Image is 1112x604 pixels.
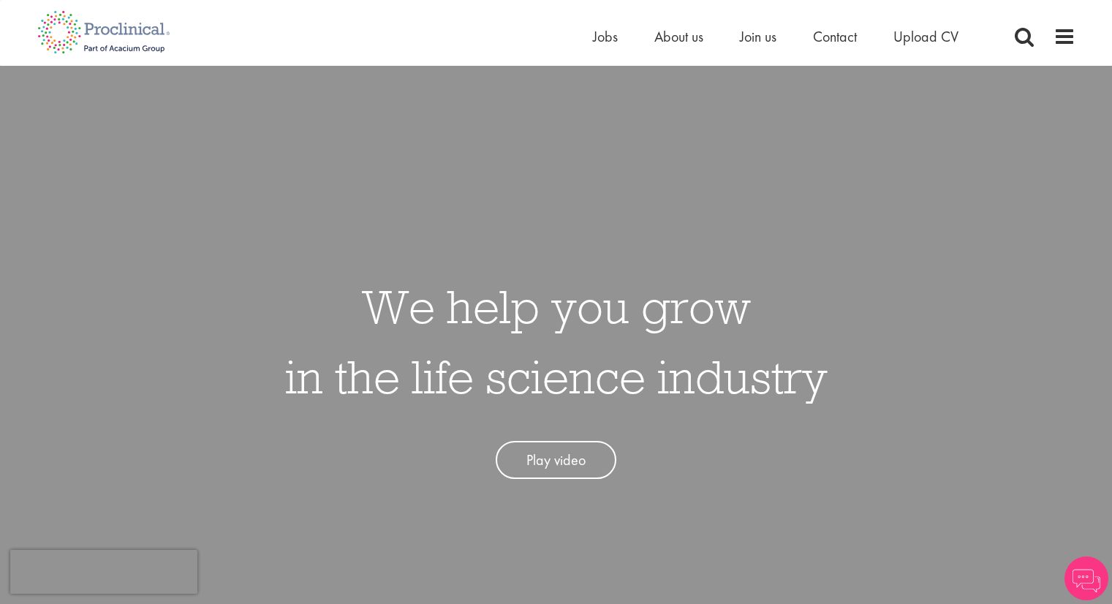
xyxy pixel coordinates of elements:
a: About us [654,27,703,46]
a: Play video [496,441,616,480]
a: Upload CV [893,27,958,46]
h1: We help you grow in the life science industry [285,271,828,412]
img: Chatbot [1064,556,1108,600]
a: Join us [740,27,776,46]
a: Contact [813,27,857,46]
a: Jobs [593,27,618,46]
